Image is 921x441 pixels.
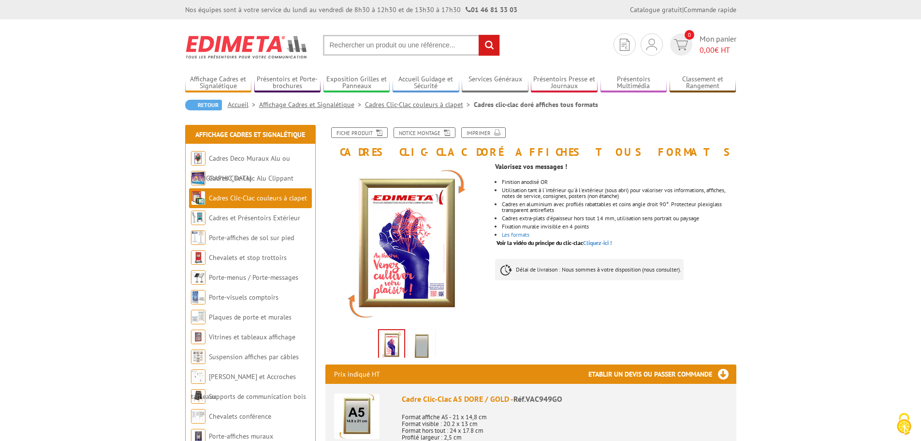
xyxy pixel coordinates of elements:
a: Vitrines et tableaux affichage [209,333,295,341]
img: Vitrines et tableaux affichage [191,330,205,344]
h3: Etablir un devis ou passer commande [588,365,736,384]
a: Cadres Clic-Clac couleurs à clapet [209,194,307,202]
a: Cadres Deco Muraux Alu ou [GEOGRAPHIC_DATA] [191,154,290,182]
img: devis rapide [674,39,688,50]
img: vac949go.jpg [379,330,404,360]
a: Fiche produit [331,127,388,138]
img: Cadre Clic-Clac A5 DORE / GOLD [334,394,380,439]
input: Rechercher un produit ou une référence... [323,35,500,56]
span: 0 [685,30,694,40]
input: rechercher [479,35,499,56]
img: cadre_dore_vide.jpg [410,331,433,361]
a: Voir la vidéo du principe du clic-clacCliquez-ici ! [497,239,612,246]
a: devis rapide 0 Mon panier 0,00€ HT [668,33,736,56]
a: Classement et Rangement [670,75,736,91]
img: Plaques de porte et murales [191,310,205,324]
li: Cadres extra-plats d'épaisseur hors tout 14 mm, utilisation sens portrait ou paysage [502,215,736,221]
span: Réf.VAC949GO [513,394,562,404]
a: Accueil Guidage et Sécurité [393,75,459,91]
a: Commande rapide [684,5,736,14]
img: Cadres Deco Muraux Alu ou Bois [191,151,205,166]
li: Utilisation tant à l'intérieur qu'à l'extérieur (sous abri) pour valoriser vos informations, affi... [502,187,736,199]
div: Cadre Clic-Clac A5 DORE / GOLD - [402,394,728,405]
div: Nos équipes sont à votre service du lundi au vendredi de 8h30 à 12h30 et de 13h30 à 17h30 [185,5,517,15]
a: Suspension affiches par câbles [209,352,299,361]
a: [PERSON_NAME] et Accroches tableaux [191,372,296,401]
a: Les formats [502,231,529,238]
li: Fixation murale invisible en 4 points [502,224,736,229]
a: Exposition Grilles et Panneaux [323,75,390,91]
button: Cookies (fenêtre modale) [887,408,921,441]
a: Présentoirs Presse et Journaux [531,75,598,91]
div: | [630,5,736,15]
a: Chevalets et stop trottoirs [209,253,287,262]
a: Porte-affiches muraux [209,432,273,441]
a: Accueil [228,100,259,109]
a: Supports de communication bois [209,392,306,401]
img: devis rapide [620,39,629,51]
a: Présentoirs et Porte-brochures [254,75,321,91]
span: Voir la vidéo du principe du clic-clac [497,239,583,246]
li: Cadres en aluminium avec profilés rabattables et coins angle droit 90°. Protecteur plexiglass tra... [502,201,736,213]
span: Mon panier [700,33,736,56]
img: Cookies (fenêtre modale) [892,412,916,436]
a: Services Généraux [462,75,528,91]
a: Notice Montage [394,127,455,138]
a: Porte-affiches de sol sur pied [209,233,294,242]
li: Finition anodisé OR [502,179,736,185]
img: devis rapide [646,39,657,50]
a: Chevalets conférence [209,412,271,421]
span: € HT [700,45,736,56]
a: Plaques de porte et murales [209,313,292,321]
img: vac949go.jpg [325,163,488,326]
img: Cadres Clic-Clac couleurs à clapet [191,191,205,205]
img: Chevalets et stop trottoirs [191,250,205,265]
a: Imprimer [461,127,506,138]
a: Catalogue gratuit [630,5,682,14]
a: Retour [185,100,222,110]
span: 0,00 [700,45,715,55]
a: Affichage Cadres et Signalétique [195,130,305,139]
a: Cadres Clic-Clac couleurs à clapet [365,100,474,109]
p: Prix indiqué HT [334,365,380,384]
a: Affichage Cadres et Signalétique [185,75,252,91]
a: Porte-menus / Porte-messages [209,273,298,282]
img: Suspension affiches par câbles [191,350,205,364]
img: Edimeta [185,29,308,65]
a: Porte-visuels comptoirs [209,293,278,302]
p: Valorisez vos messages ! [495,164,736,169]
li: Cadres clic-clac doré affiches tous formats [474,100,598,109]
a: Présentoirs Multimédia [600,75,667,91]
a: Cadres et Présentoirs Extérieur [209,213,300,222]
img: Cadres et Présentoirs Extérieur [191,211,205,225]
a: Affichage Cadres et Signalétique [259,100,365,109]
a: Cadres Clic-Clac Alu Clippant [209,174,293,182]
img: Porte-menus / Porte-messages [191,270,205,285]
strong: 01 46 81 33 03 [466,5,517,14]
p: Délai de livraison : Nous sommes à votre disposition (nous consulter). [495,259,684,280]
img: Porte-affiches de sol sur pied [191,230,205,245]
img: Porte-visuels comptoirs [191,290,205,304]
